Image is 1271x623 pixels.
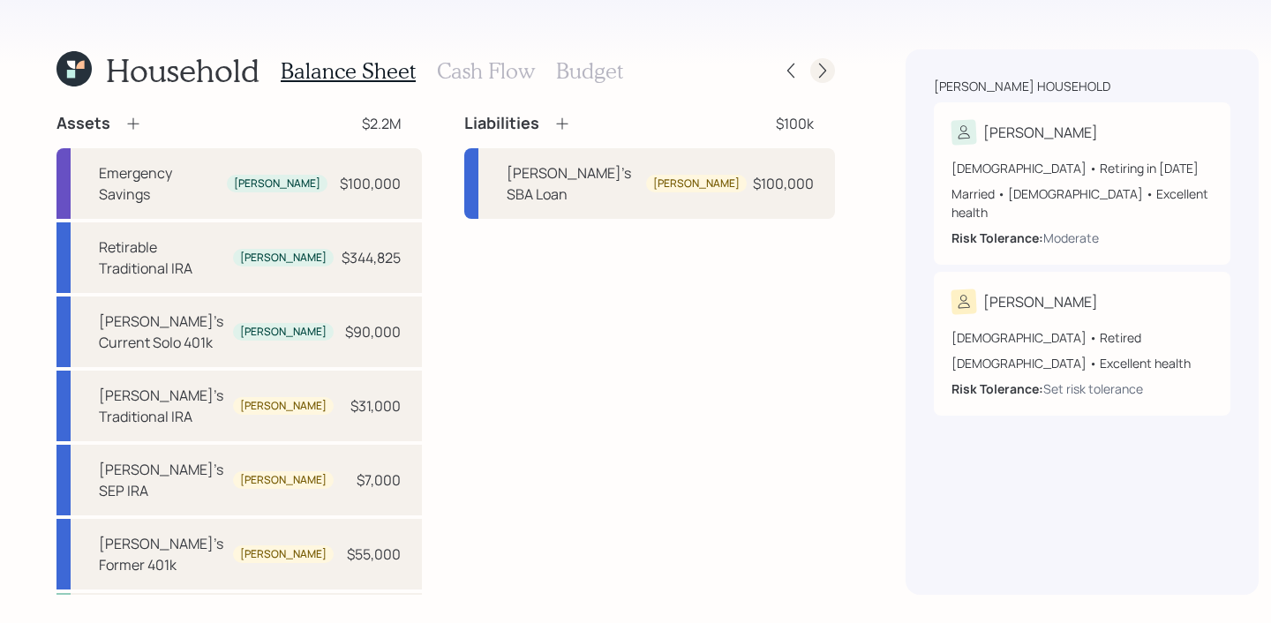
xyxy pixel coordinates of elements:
div: $7,000 [357,469,401,491]
h3: Budget [556,58,623,84]
div: [PERSON_NAME]'s SBA Loan [507,162,639,205]
div: [PERSON_NAME] [240,251,327,266]
h3: Cash Flow [437,58,535,84]
div: $2.2M [362,113,401,134]
div: [PERSON_NAME] [653,176,740,191]
div: $100k [776,113,814,134]
div: [PERSON_NAME]'s Traditional IRA [99,385,226,427]
div: [PERSON_NAME] [240,473,327,488]
h1: Household [106,51,259,89]
b: Risk Tolerance: [951,229,1043,246]
div: Set risk tolerance [1043,379,1143,398]
div: [PERSON_NAME] [240,547,327,562]
h3: Balance Sheet [281,58,416,84]
div: Emergency Savings [99,162,220,205]
div: Retirable Traditional IRA [99,236,226,279]
div: $100,000 [340,173,401,194]
div: [PERSON_NAME] [240,399,327,414]
div: $344,825 [342,247,401,268]
div: $100,000 [753,173,814,194]
div: [PERSON_NAME]'s Former 401k [99,533,226,575]
div: [PERSON_NAME] [234,176,320,191]
b: Risk Tolerance: [951,380,1043,397]
h4: Liabilities [464,114,539,133]
div: $31,000 [350,395,401,417]
div: [PERSON_NAME] [983,122,1098,143]
div: [DEMOGRAPHIC_DATA] • Retiring in [DATE] [951,159,1213,177]
div: Moderate [1043,229,1099,247]
div: $90,000 [345,321,401,342]
div: $55,000 [347,544,401,565]
div: [PERSON_NAME]'s Current Solo 401k [99,311,226,353]
div: [PERSON_NAME]'s SEP IRA [99,459,226,501]
h4: Assets [56,114,110,133]
div: [DEMOGRAPHIC_DATA] • Retired [951,328,1213,347]
div: [DEMOGRAPHIC_DATA] • Excellent health [951,354,1213,372]
div: [PERSON_NAME] [240,325,327,340]
div: [PERSON_NAME] household [934,78,1110,95]
div: Married • [DEMOGRAPHIC_DATA] • Excellent health [951,184,1213,221]
div: [PERSON_NAME] [983,291,1098,312]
